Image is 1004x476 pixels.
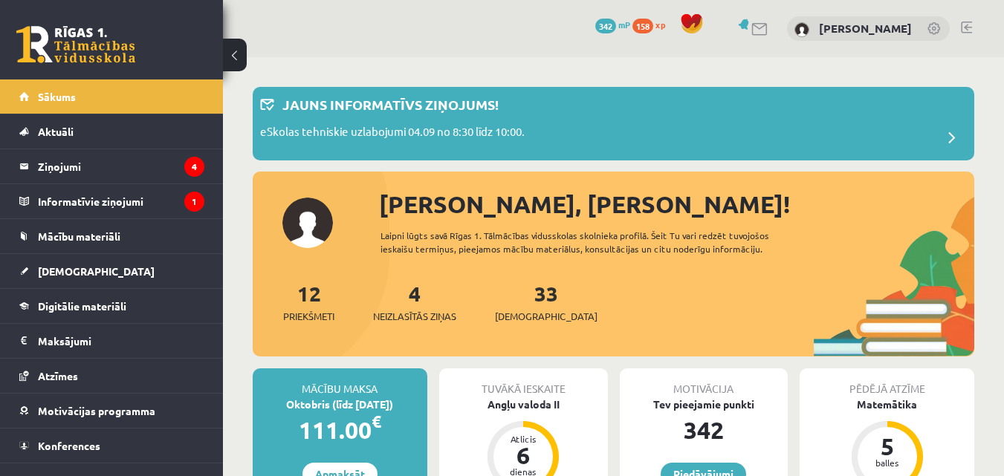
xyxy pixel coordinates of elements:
span: 158 [632,19,653,33]
div: Oktobris (līdz [DATE]) [253,397,427,412]
p: Jauns informatīvs ziņojums! [282,94,499,114]
span: mP [618,19,630,30]
div: 111.00 [253,412,427,448]
legend: Ziņojumi [38,149,204,183]
div: 6 [501,443,545,467]
span: 342 [595,19,616,33]
span: € [372,411,381,432]
div: Atlicis [501,434,545,443]
div: Mācību maksa [253,368,427,397]
legend: Informatīvie ziņojumi [38,184,204,218]
span: Atzīmes [38,369,78,382]
a: Maksājumi [19,324,204,358]
span: Konferences [38,439,100,452]
p: eSkolas tehniskie uzlabojumi 04.09 no 8:30 līdz 10:00. [260,123,525,144]
a: 33[DEMOGRAPHIC_DATA] [495,280,597,324]
span: xp [655,19,665,30]
div: 342 [620,412,788,448]
div: balles [865,458,910,467]
a: 158 xp [632,19,673,30]
span: Priekšmeti [283,309,334,324]
a: 4Neizlasītās ziņas [373,280,456,324]
span: Digitālie materiāli [38,299,126,313]
a: Ziņojumi4 [19,149,204,183]
span: Mācību materiāli [38,229,120,243]
div: Angļu valoda II [439,397,608,412]
a: Digitālie materiāli [19,289,204,323]
a: 342 mP [595,19,630,30]
a: 12Priekšmeti [283,280,334,324]
div: dienas [501,467,545,476]
i: 1 [184,192,204,212]
a: [DEMOGRAPHIC_DATA] [19,254,204,288]
span: Neizlasītās ziņas [373,309,456,324]
a: Atzīmes [19,359,204,393]
span: Motivācijas programma [38,404,155,417]
a: Mācību materiāli [19,219,204,253]
div: Matemātika [800,397,974,412]
a: Sākums [19,79,204,114]
legend: Maksājumi [38,324,204,358]
a: Jauns informatīvs ziņojums! eSkolas tehniskie uzlabojumi 04.09 no 8:30 līdz 10:00. [260,94,967,153]
a: [PERSON_NAME] [819,21,912,36]
a: Informatīvie ziņojumi1 [19,184,204,218]
div: Pēdējā atzīme [800,368,974,397]
span: [DEMOGRAPHIC_DATA] [38,264,155,278]
div: Motivācija [620,368,788,397]
div: Tev pieejamie punkti [620,397,788,412]
div: Laipni lūgts savā Rīgas 1. Tālmācības vidusskolas skolnieka profilā. Šeit Tu vari redzēt tuvojošo... [380,229,814,255]
a: Rīgas 1. Tālmācības vidusskola [16,26,135,63]
span: [DEMOGRAPHIC_DATA] [495,309,597,324]
span: Aktuāli [38,125,74,138]
span: Sākums [38,90,76,103]
a: Aktuāli [19,114,204,149]
div: Tuvākā ieskaite [439,368,608,397]
div: 5 [865,434,910,458]
div: [PERSON_NAME], [PERSON_NAME]! [379,186,974,222]
i: 4 [184,157,204,177]
a: Motivācijas programma [19,394,204,428]
img: Daniels Feofanovs [794,22,809,37]
a: Konferences [19,428,204,463]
